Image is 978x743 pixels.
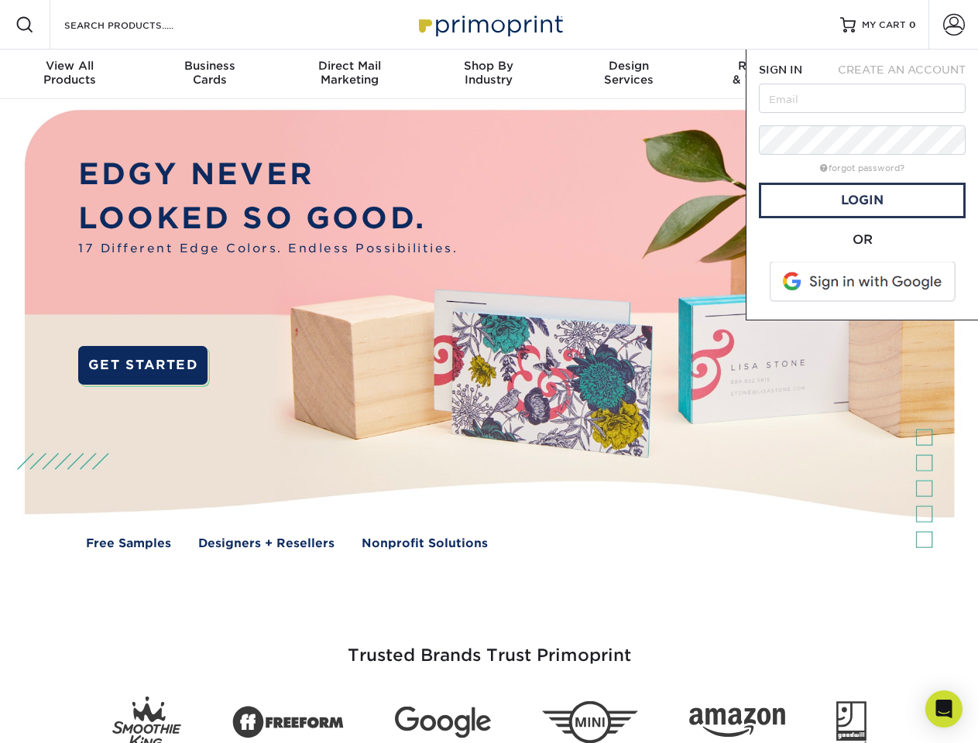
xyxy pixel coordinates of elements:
p: EDGY NEVER [78,152,458,197]
div: Cards [139,59,279,87]
span: SIGN IN [759,63,802,76]
a: BusinessCards [139,50,279,99]
span: Business [139,59,279,73]
a: Free Samples [86,535,171,553]
iframe: Google Customer Reviews [4,696,132,738]
img: Goodwill [836,701,866,743]
a: Nonprofit Solutions [362,535,488,553]
div: Open Intercom Messenger [925,690,963,728]
span: 17 Different Edge Colors. Endless Possibilities. [78,240,458,258]
a: Designers + Resellers [198,535,335,553]
img: Amazon [689,708,785,738]
span: Resources [698,59,838,73]
a: Direct MailMarketing [280,50,419,99]
div: Marketing [280,59,419,87]
a: Resources& Templates [698,50,838,99]
span: 0 [909,19,916,30]
input: SEARCH PRODUCTS..... [63,15,214,34]
a: Shop ByIndustry [419,50,558,99]
a: Login [759,183,966,218]
div: OR [759,231,966,249]
input: Email [759,84,966,113]
div: & Templates [698,59,838,87]
span: Direct Mail [280,59,419,73]
a: DesignServices [559,50,698,99]
img: Google [395,707,491,738]
span: Design [559,59,698,73]
span: CREATE AN ACCOUNT [838,63,966,76]
p: LOOKED SO GOOD. [78,197,458,241]
a: GET STARTED [78,346,208,385]
h3: Trusted Brands Trust Primoprint [36,608,942,684]
img: Primoprint [412,8,567,41]
div: Industry [419,59,558,87]
a: forgot password? [820,163,904,173]
div: Services [559,59,698,87]
span: Shop By [419,59,558,73]
span: MY CART [862,19,906,32]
